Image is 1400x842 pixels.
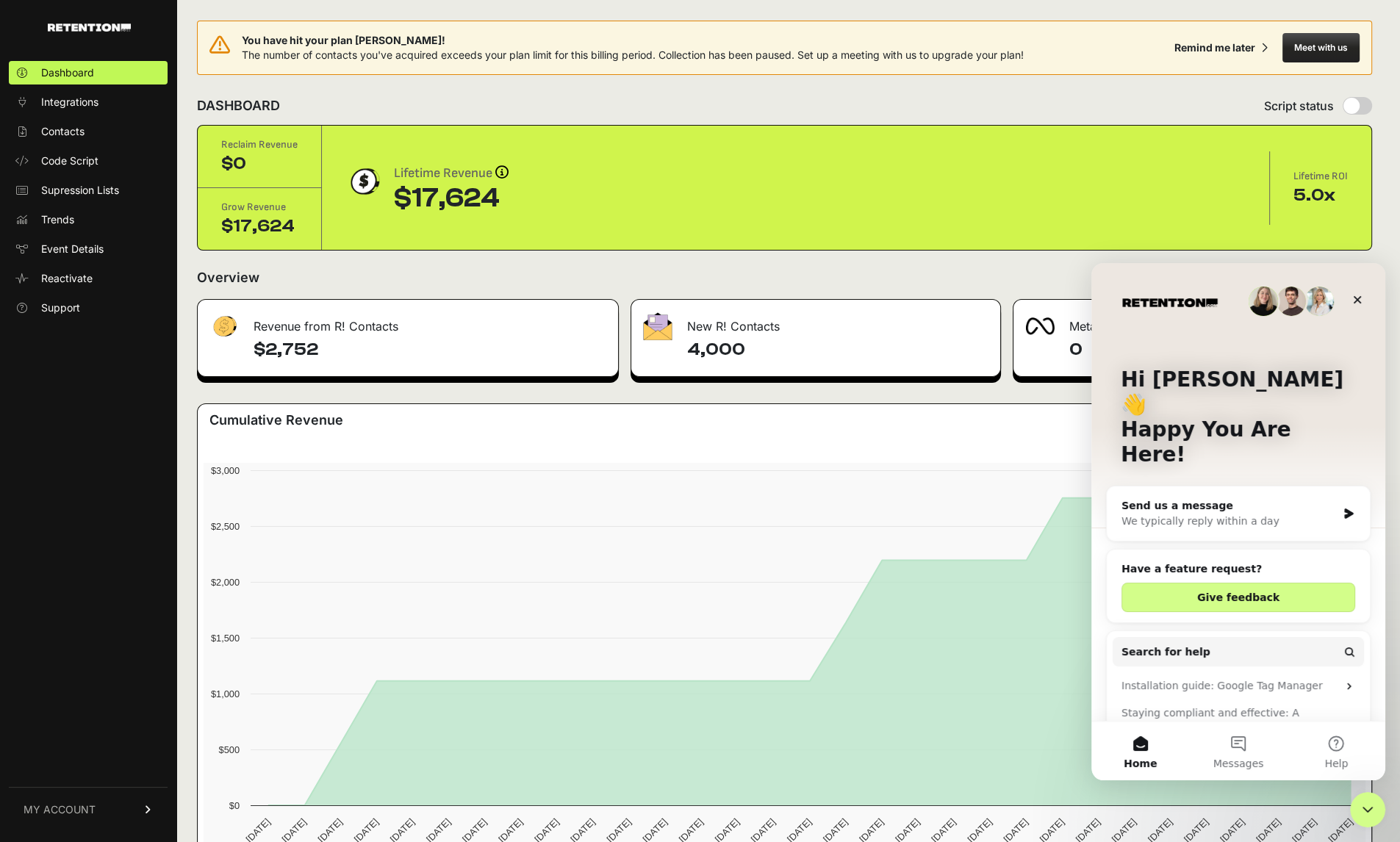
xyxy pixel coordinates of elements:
[9,179,168,202] a: Supression Lists
[221,215,298,238] div: $17,624
[48,24,131,32] img: Retention.com
[1350,792,1385,827] iframe: Intercom live chat
[1293,184,1348,207] div: 5.0x
[687,338,988,361] h4: 4,000
[394,184,509,213] div: $17,624
[1013,300,1371,344] div: Meta Audience
[41,301,80,315] span: Support
[41,154,98,168] span: Code Script
[211,688,240,699] text: $1,000
[221,137,298,152] div: Reclaim Revenue
[211,465,240,476] text: $3,000
[41,183,119,198] span: Supression Lists
[198,300,618,344] div: Revenue from R! Contacts
[9,149,168,173] a: Code Script
[9,61,168,84] a: Dashboard
[41,65,94,80] span: Dashboard
[345,163,382,200] img: dollar-coin-05c43ed7efb7bc0c12610022525b4bbbb207c7efeef5aecc26f025e68dcafac9.png
[242,48,1024,61] span: The number of contacts you've acquired exceeds your plan limit for this billing period. Collectio...
[9,90,168,114] a: Integrations
[1174,40,1255,55] div: Remind me later
[9,296,168,320] a: Support
[1025,317,1055,335] img: fa-meta-2f981b61bb99beabf952f7030308934f19ce035c18b003e963880cc3fabeebb7.png
[1264,97,1334,115] span: Script status
[9,237,168,261] a: Event Details
[221,152,298,176] div: $0
[41,124,85,139] span: Contacts
[197,96,280,116] h2: DASHBOARD
[211,577,240,588] text: $2,000
[1282,33,1360,62] button: Meet with us
[219,744,240,755] text: $500
[242,33,1024,48] span: You have hit your plan [PERSON_NAME]!
[1069,338,1360,361] h4: 0
[211,521,240,532] text: $2,500
[211,633,240,644] text: $1,500
[41,212,74,227] span: Trends
[221,200,298,215] div: Grow Revenue
[643,312,672,340] img: fa-envelope-19ae18322b30453b285274b1b8af3d052b27d846a4fbe8435d1a52b978f639a2.png
[197,267,259,288] h2: Overview
[24,802,96,817] span: MY ACCOUNT
[209,410,343,431] h3: Cumulative Revenue
[41,95,98,109] span: Integrations
[1169,35,1274,61] button: Remind me later
[631,300,999,344] div: New R! Contacts
[9,267,168,290] a: Reactivate
[254,338,606,361] h4: $2,752
[1091,263,1385,780] iframe: Intercom live chat
[394,163,509,184] div: Lifetime Revenue
[229,800,240,811] text: $0
[41,242,104,256] span: Event Details
[9,787,168,832] a: MY ACCOUNT
[9,120,168,143] a: Contacts
[1293,169,1348,184] div: Lifetime ROI
[209,312,239,341] img: fa-dollar-13500eef13a19c4ab2b9ed9ad552e47b0d9fc28b02b83b90ba0e00f96d6372e9.png
[41,271,93,286] span: Reactivate
[9,208,168,231] a: Trends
